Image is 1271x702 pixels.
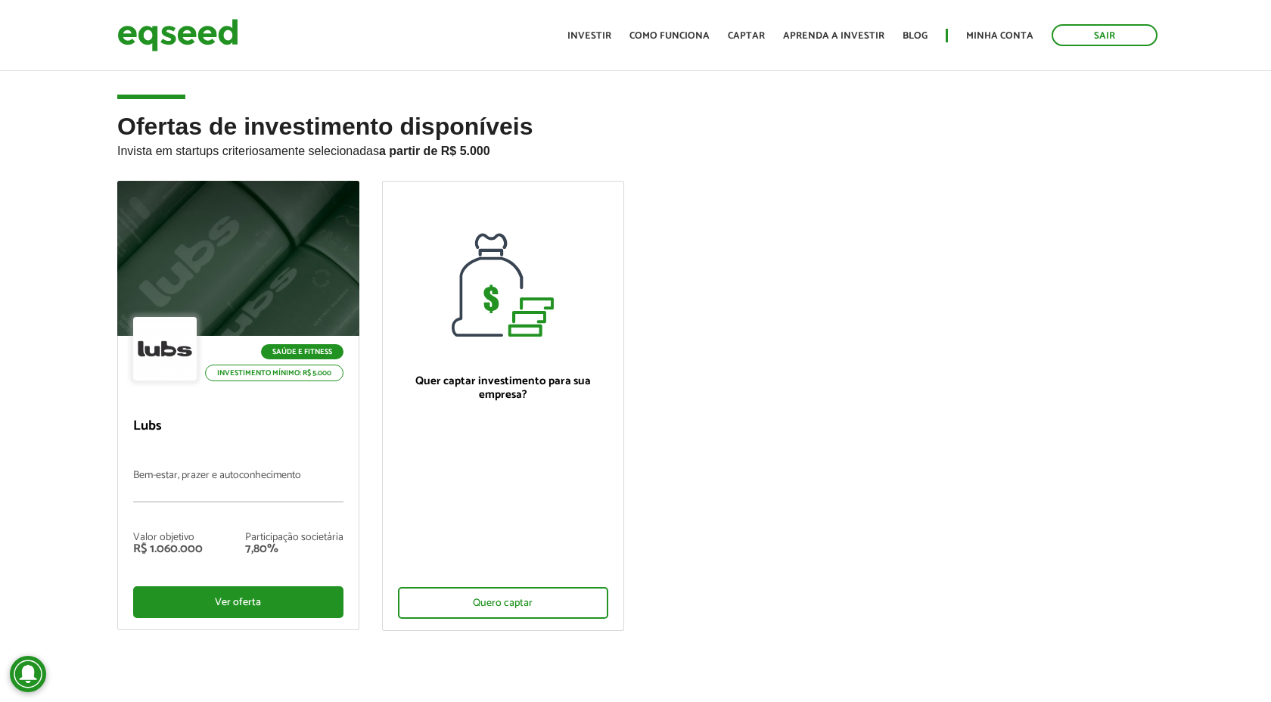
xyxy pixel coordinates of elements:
[398,374,608,402] p: Quer captar investimento para sua empresa?
[133,470,343,502] p: Bem-estar, prazer e autoconhecimento
[567,31,611,41] a: Investir
[903,31,928,41] a: Blog
[245,533,343,543] div: Participação societária
[117,15,238,55] img: EqSeed
[133,418,343,435] p: Lubs
[133,543,203,555] div: R$ 1.060.000
[1052,24,1158,46] a: Sair
[117,181,359,630] a: Saúde e Fitness Investimento mínimo: R$ 5.000 Lubs Bem-estar, prazer e autoconhecimento Valor obj...
[245,543,343,555] div: 7,80%
[117,140,1154,158] p: Invista em startups criteriosamente selecionadas
[966,31,1033,41] a: Minha conta
[382,181,624,631] a: Quer captar investimento para sua empresa? Quero captar
[133,533,203,543] div: Valor objetivo
[783,31,884,41] a: Aprenda a investir
[379,144,490,157] strong: a partir de R$ 5.000
[728,31,765,41] a: Captar
[205,365,343,381] p: Investimento mínimo: R$ 5.000
[629,31,710,41] a: Como funciona
[261,344,343,359] p: Saúde e Fitness
[117,113,1154,181] h2: Ofertas de investimento disponíveis
[133,586,343,618] div: Ver oferta
[398,587,608,619] div: Quero captar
